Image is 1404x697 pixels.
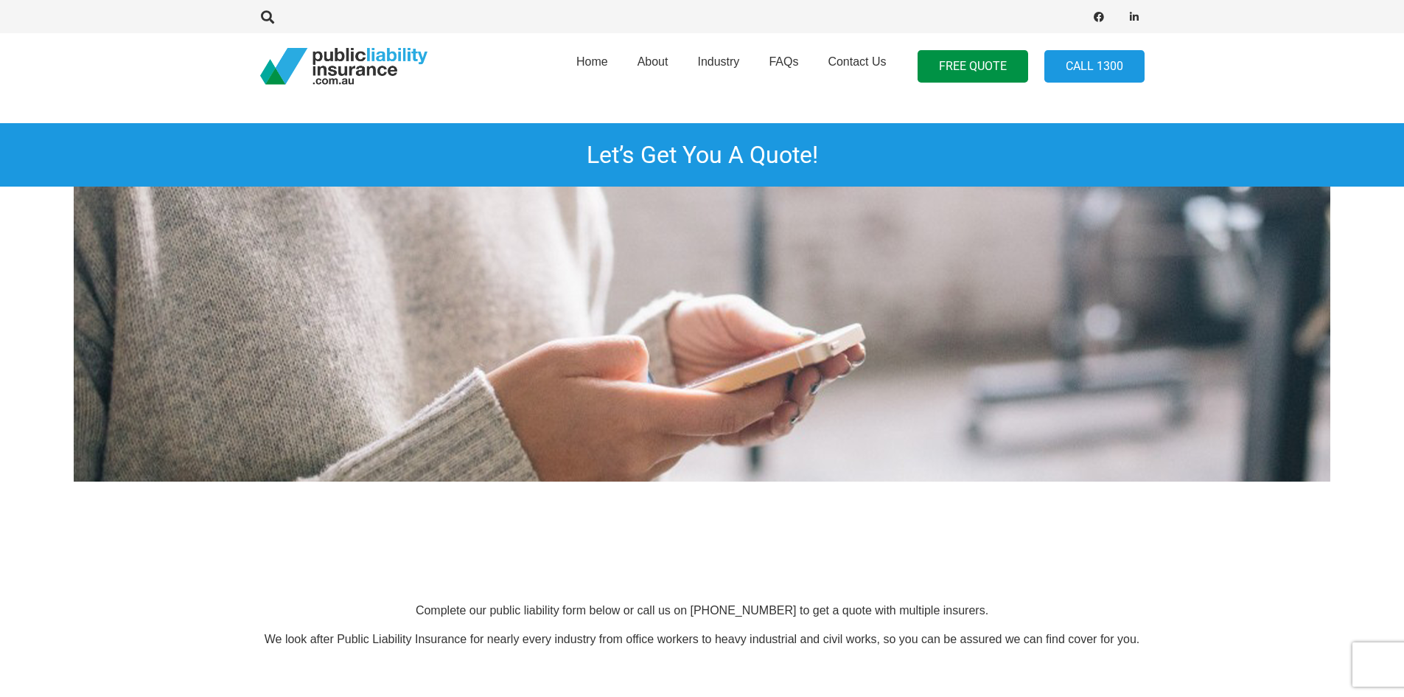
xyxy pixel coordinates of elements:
span: Home [576,55,608,68]
a: Home [562,29,623,104]
img: Public liability insurance quote [74,187,1330,482]
a: LinkedIn [1124,7,1145,27]
img: Vero [1192,482,1266,555]
a: Contact Us [813,29,901,104]
a: Call 1300 [1044,50,1145,83]
span: About [638,55,668,68]
a: About [623,29,683,104]
a: Facebook [1089,7,1109,27]
img: lloyds [22,482,96,555]
p: We look after Public Liability Insurance for nearly every industry from office workers to heavy i... [260,631,1145,648]
a: FREE QUOTE [918,50,1028,83]
a: pli_logotransparent [260,48,427,85]
img: steadfast [958,482,1032,555]
img: protecsure [490,482,564,555]
img: aig [724,482,798,555]
a: Industry [682,29,754,104]
span: Contact Us [828,55,886,68]
a: Search [254,10,283,24]
span: FAQs [769,55,798,68]
p: Complete our public liability form below or call us on [PHONE_NUMBER] to get a quote with multipl... [260,603,1145,619]
span: Industry [697,55,739,68]
a: FAQs [754,29,813,104]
